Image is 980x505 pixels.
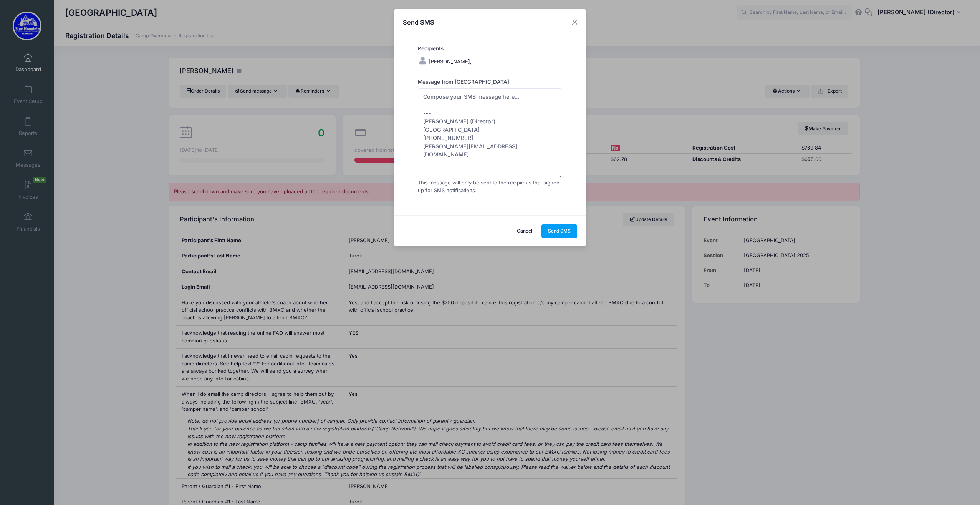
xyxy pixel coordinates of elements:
[418,45,444,52] label: Recipients
[418,179,560,193] span: This message will only be sent to the recipients that signed up for SMS notifications.
[541,224,578,238] button: Send SMS
[403,18,434,27] h4: Send SMS
[418,78,511,86] label: Message from [GEOGRAPHIC_DATA]:
[429,58,472,65] span: [PERSON_NAME];
[568,15,582,29] button: Close
[510,224,539,238] button: Cancel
